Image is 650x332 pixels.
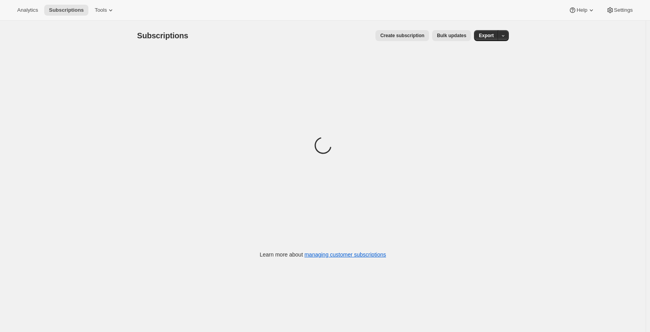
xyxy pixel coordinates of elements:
[602,5,637,16] button: Settings
[614,7,633,13] span: Settings
[17,7,38,13] span: Analytics
[375,30,429,41] button: Create subscription
[564,5,600,16] button: Help
[479,32,494,39] span: Export
[13,5,43,16] button: Analytics
[44,5,88,16] button: Subscriptions
[137,31,189,40] span: Subscriptions
[95,7,107,13] span: Tools
[90,5,119,16] button: Tools
[260,251,386,258] p: Learn more about
[432,30,471,41] button: Bulk updates
[576,7,587,13] span: Help
[380,32,424,39] span: Create subscription
[474,30,498,41] button: Export
[437,32,466,39] span: Bulk updates
[49,7,84,13] span: Subscriptions
[304,251,386,258] a: managing customer subscriptions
